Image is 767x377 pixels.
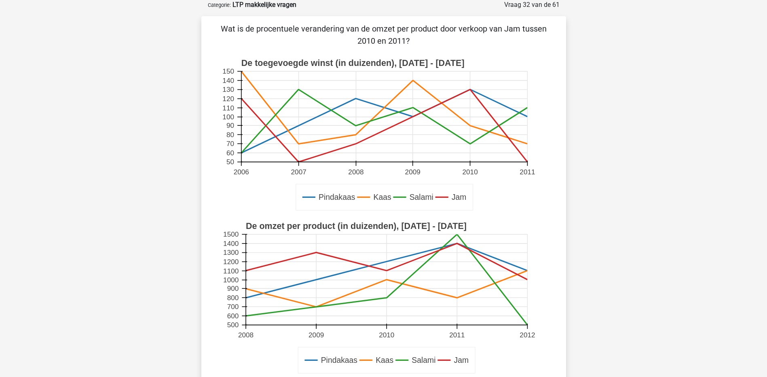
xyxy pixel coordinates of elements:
text: 120 [222,95,234,103]
text: 700 [227,303,239,311]
text: 1100 [223,267,239,275]
text: 2008 [348,168,363,176]
text: 2011 [449,331,465,339]
text: 60 [226,149,234,157]
text: 1400 [223,239,239,248]
text: De omzet per product (in duizenden), [DATE] - [DATE] [246,221,467,231]
text: 2009 [405,168,420,176]
text: Kaas [376,356,393,365]
text: 2009 [308,331,324,339]
text: 2012 [520,331,535,339]
text: Kaas [373,193,391,202]
text: 100 [222,113,234,121]
text: 110 [222,104,234,112]
text: 70 [226,140,234,148]
text: 2008 [238,331,253,339]
small: Categorie: [208,2,231,8]
text: 2010 [462,168,478,176]
text: 600 [227,312,239,320]
text: 1000 [223,276,239,284]
text: 800 [227,294,239,302]
text: 80 [226,131,234,139]
text: 900 [227,284,239,292]
strong: LTP makkelijke vragen [232,1,296,8]
text: Jam [454,356,469,365]
text: 500 [227,321,239,329]
text: Salami [412,356,435,365]
text: 140 [222,76,234,85]
text: Salami [409,193,433,202]
text: Pindakaas [319,193,355,202]
text: 50 [226,158,234,166]
text: 1300 [223,249,239,257]
text: 1500 [223,231,239,239]
p: Wat is de procentuele verandering van de omzet per product door verkoop van Jam tussen 2010 en 2011? [214,23,553,47]
text: Jam [451,193,466,202]
text: 90 [226,121,234,129]
text: 2010 [379,331,394,339]
text: 2007 [291,168,306,176]
text: De toegevoegde winst (in duizenden), [DATE] - [DATE] [241,58,464,68]
text: 130 [222,86,234,94]
text: 1200 [223,258,239,266]
text: Pindakaas [321,356,357,365]
text: 2006 [233,168,249,176]
text: 150 [222,68,234,76]
text: 2011 [520,168,535,176]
